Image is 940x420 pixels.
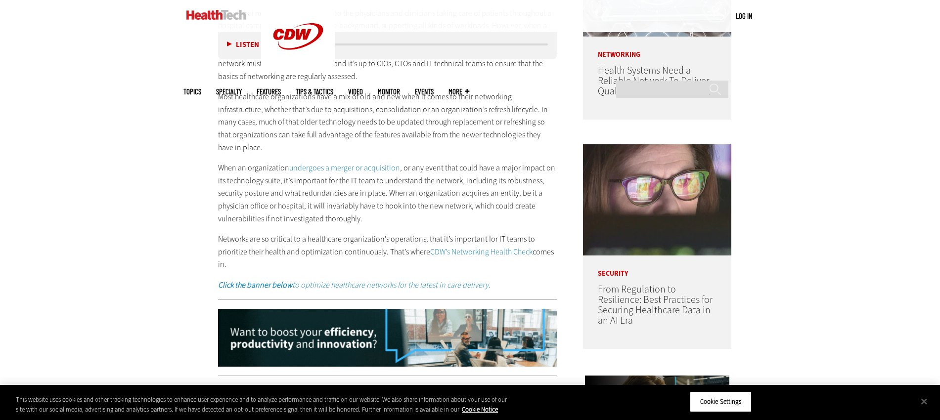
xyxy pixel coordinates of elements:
a: Video [348,88,363,95]
a: From Regulation to Resilience: Best Practices for Securing Healthcare Data in an AI Era [598,283,713,327]
p: When an organization , or any event that could have a major impact on its technology suite, it’s ... [218,162,557,225]
em: to optimize healthcare networks for the latest in care delivery. [218,280,491,290]
span: More [448,88,469,95]
span: Specialty [216,88,242,95]
button: Close [913,390,935,412]
span: Topics [183,88,201,95]
a: CDW [261,65,335,76]
strong: Click the banner below [218,280,292,290]
a: Click the banner belowto optimize healthcare networks for the latest in care delivery. [218,280,491,290]
a: Log in [736,11,752,20]
img: woman wearing glasses looking at healthcare data on screen [583,144,731,255]
p: Networks are so critical to a healthcare organization’s operations, that it’s important for IT te... [218,233,557,271]
a: CDW’s Networking Health Check [430,247,533,257]
a: Features [257,88,281,95]
p: Most healthcare organizations have a mix of old and new when it comes to their networking infrast... [218,90,557,154]
button: Cookie Settings [690,391,752,412]
a: Health Systems Need a Reliable Network To Deliver Quality Care [598,64,709,98]
a: Tips & Tactics [296,88,333,95]
img: Home [186,10,246,20]
img: x-networkmodernization-animated-2024-clickhere-desktop4 [218,309,557,367]
a: undergoes a merger or acquisition [289,163,400,173]
a: More information about your privacy [462,405,498,414]
a: MonITor [378,88,400,95]
p: Security [583,255,731,277]
div: User menu [736,11,752,21]
div: This website uses cookies and other tracking technologies to enhance user experience and to analy... [16,395,517,414]
a: Events [415,88,434,95]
